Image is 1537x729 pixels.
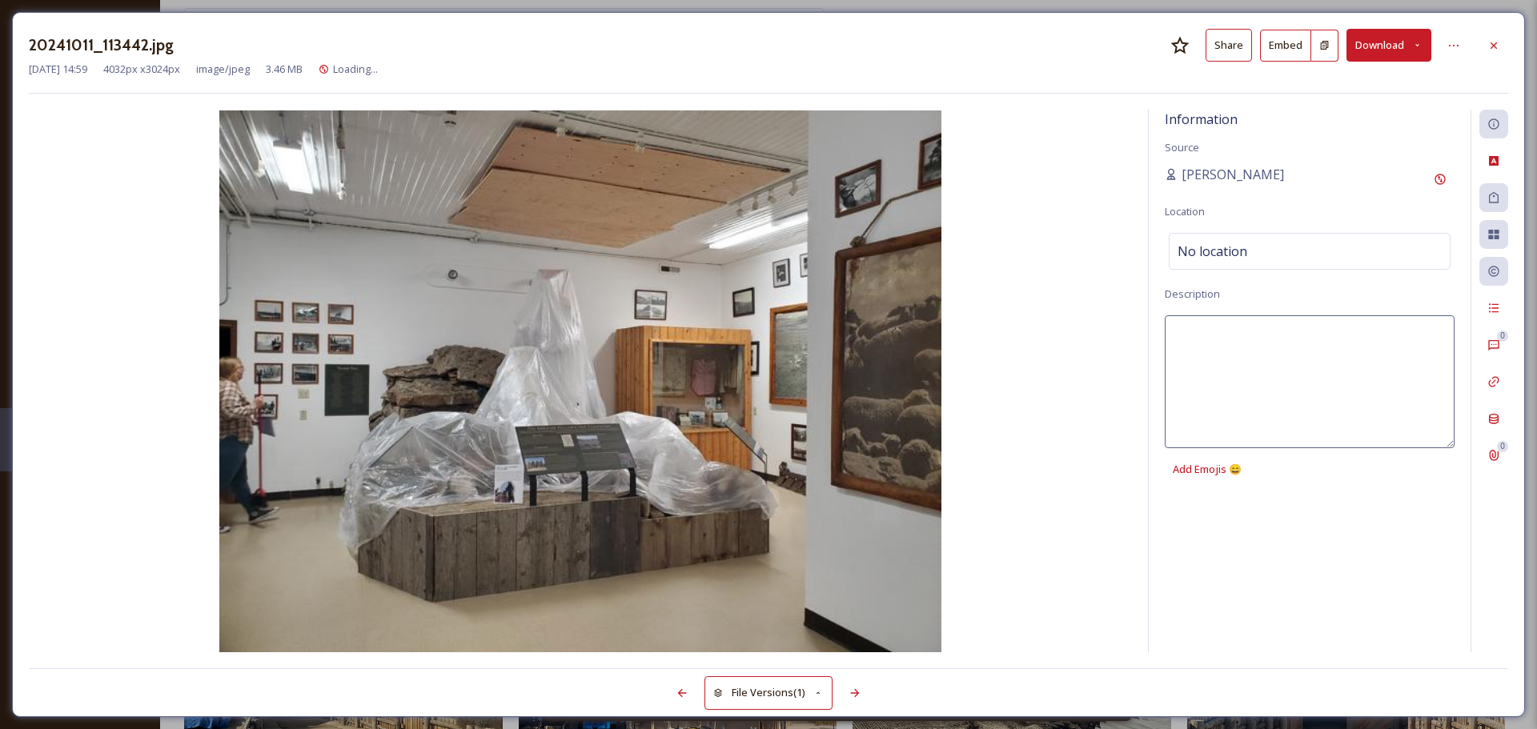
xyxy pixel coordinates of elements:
button: Embed [1260,30,1311,62]
span: 4032 px x 3024 px [103,62,180,77]
span: image/jpeg [196,62,250,77]
h3: 20241011_113442.jpg [29,34,174,57]
button: Share [1206,29,1252,62]
span: Information [1165,110,1238,128]
img: dcdbec24-20aa-47f5-8d6a-8ac2c7744227.jpg [29,110,1132,652]
span: Source [1165,140,1199,154]
span: [PERSON_NAME] [1182,165,1284,184]
span: Description [1165,286,1220,301]
span: [DATE] 14:59 [29,62,87,77]
span: No location [1178,242,1247,261]
div: 0 [1497,330,1508,342]
span: Loading... [333,62,378,76]
button: Download [1346,29,1431,62]
span: Location [1165,204,1205,218]
div: 0 [1497,441,1508,452]
button: File Versions(1) [704,676,833,709]
span: 3.46 MB [266,62,303,77]
span: Add Emojis 😄 [1173,462,1242,477]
